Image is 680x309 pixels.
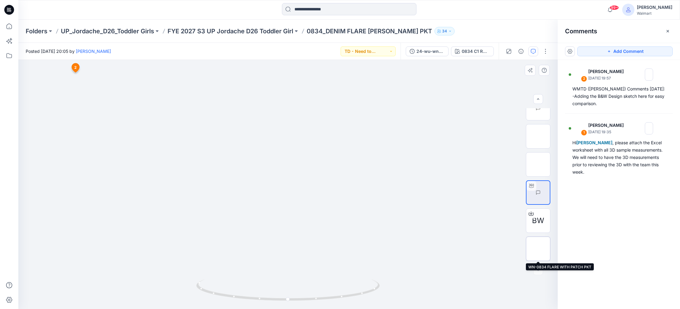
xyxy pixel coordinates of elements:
p: [PERSON_NAME] [588,122,628,129]
span: Posted [DATE] 20:05 by [26,48,111,54]
div: Walmart [637,11,672,16]
button: Add Comment [577,46,673,56]
p: [PERSON_NAME] [588,68,628,75]
div: WMTD ([PERSON_NAME]) Comments [DATE]: -Adding the B&W Design sketch here for easy comparison. [572,85,665,107]
a: Folders [26,27,47,35]
div: 24-wu-wn-0834 3rd 09112025 sp26 [416,48,445,55]
p: [DATE] 19:57 [588,75,628,81]
button: 24-wu-wn-0834 3rd 09112025 sp26 [406,46,449,56]
div: Hi , please attach the Excel worksheet with all 3D sample measurements. We will need to have the ... [572,139,665,176]
a: FYE 2027 S3 UP Jordache D26 Toddler Girl [168,27,293,35]
img: Kristin Veit [574,122,586,134]
span: [PERSON_NAME] [576,140,612,145]
button: 0834 C1 ROSE [451,46,494,56]
button: Details [516,46,526,56]
button: 34 [434,27,455,35]
a: UP_Jordache_D26_Toddler Girls [61,27,154,35]
div: 2 [581,76,587,82]
div: [PERSON_NAME] [637,4,672,11]
p: 34 [442,28,447,35]
div: 0834 C1 ROSE [462,48,490,55]
h2: Comments [565,28,597,35]
div: 1 [581,130,587,136]
svg: avatar [626,7,631,12]
span: BW [532,215,544,226]
img: Kristin Veit [574,68,586,81]
p: 0834_DENIM FLARE [PERSON_NAME] PKT [307,27,432,35]
span: 99+ [610,5,619,10]
a: [PERSON_NAME] [76,49,111,54]
p: [DATE] 19:35 [588,129,628,135]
